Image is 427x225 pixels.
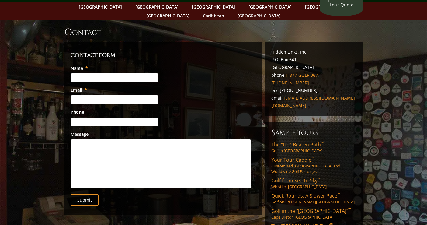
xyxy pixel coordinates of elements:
[189,2,238,11] a: [GEOGRAPHIC_DATA]
[348,207,351,212] sup: ™
[271,141,324,148] span: The “Un”-Beaten Path
[337,192,340,197] sup: ™
[71,65,88,71] label: Name
[271,177,320,184] span: Golf from Sea to Sky
[71,132,89,137] label: Message
[271,48,356,110] p: Hidden Links, Inc. P.O. Box 641 [GEOGRAPHIC_DATA] phone: , fax: [PHONE_NUMBER] email:
[311,156,314,161] sup: ™
[271,141,356,153] a: The “Un”-Beaten Path™Golf in [GEOGRAPHIC_DATA]
[302,2,351,11] a: [GEOGRAPHIC_DATA]
[271,156,314,163] span: Your Tour Caddie
[271,192,340,199] span: Quick Rounds, A Slower Pace
[284,95,355,101] a: [EMAIL_ADDRESS][DOMAIN_NAME]
[143,11,193,20] a: [GEOGRAPHIC_DATA]
[271,177,356,189] a: Golf from Sea to Sky™Whistler, [GEOGRAPHIC_DATA]
[71,51,256,60] h3: Contact Form
[271,192,356,205] a: Quick Rounds, A Slower Pace™Golf on [PERSON_NAME][GEOGRAPHIC_DATA]
[271,156,356,174] a: Your Tour Caddie™Customized [GEOGRAPHIC_DATA] and Worldwide Golf Packages
[71,87,87,93] label: Email
[76,2,125,11] a: [GEOGRAPHIC_DATA]
[71,194,99,206] input: Submit
[234,11,284,20] a: [GEOGRAPHIC_DATA]
[64,26,363,38] h1: Contact
[321,141,324,146] sup: ™
[71,109,84,115] label: Phone
[132,2,182,11] a: [GEOGRAPHIC_DATA]
[271,128,356,138] h6: Sample Tours
[271,208,351,214] span: Golf in the “[GEOGRAPHIC_DATA]”
[245,2,295,11] a: [GEOGRAPHIC_DATA]
[318,177,320,182] sup: ™
[271,80,309,86] a: [PHONE_NUMBER]
[200,11,227,20] a: Caribbean
[271,103,306,108] a: [DOMAIN_NAME]
[271,208,356,220] a: Golf in the “[GEOGRAPHIC_DATA]”™Cape Breton [GEOGRAPHIC_DATA]
[286,72,318,78] a: 1-877-GOLF-067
